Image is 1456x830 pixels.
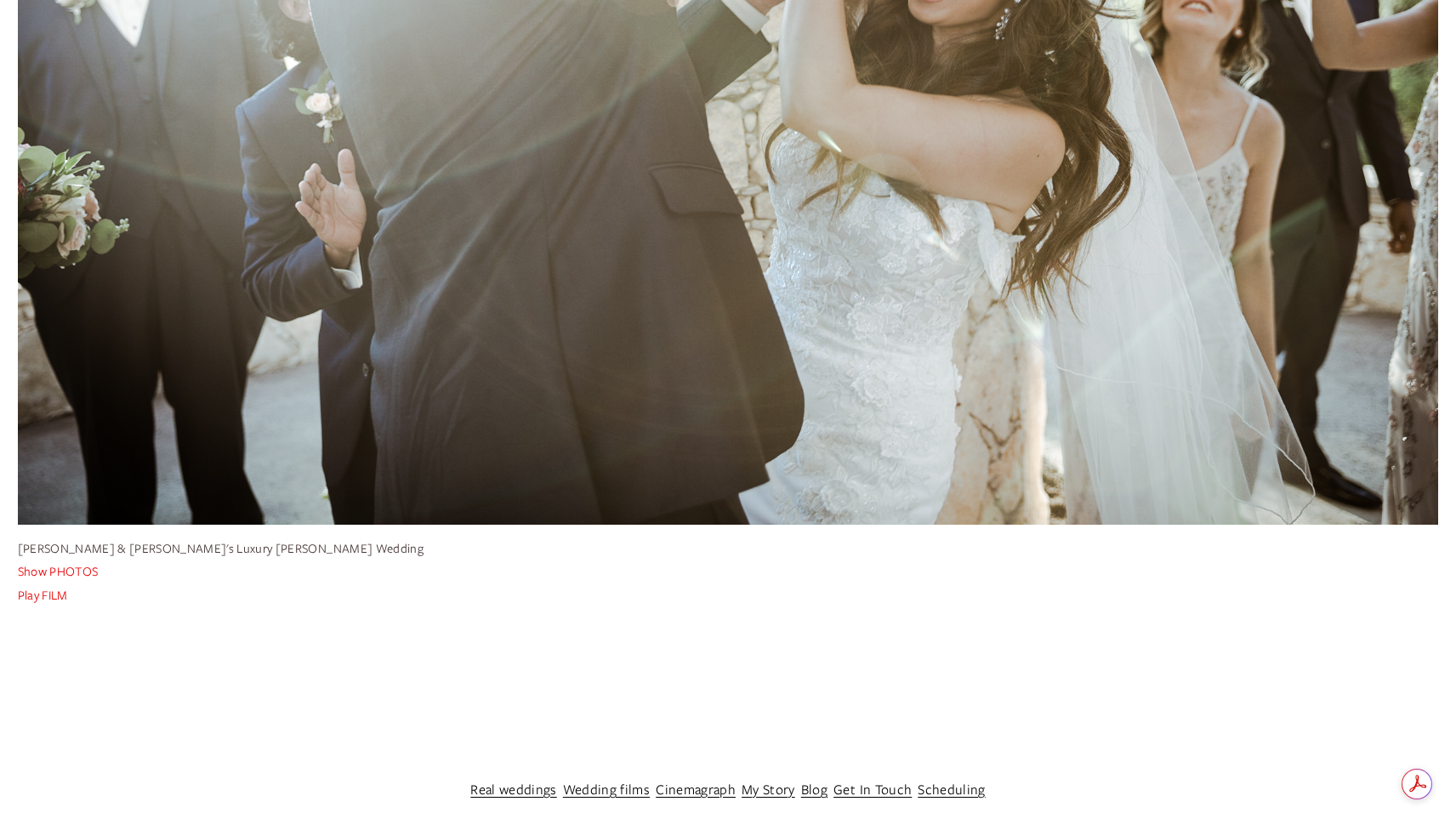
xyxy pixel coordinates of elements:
[742,776,795,803] a: My Story
[18,587,68,603] a: Play FILM
[470,776,556,803] a: Real weddings
[833,776,912,803] a: Get In Touch
[918,776,985,803] a: Scheduling
[656,776,736,803] a: Cinemagraph
[18,537,1439,560] p: [PERSON_NAME] & [PERSON_NAME]'s Luxury [PERSON_NAME] Wedding
[563,776,650,803] a: Wedding films
[18,563,99,579] a: Show PHOTOS
[801,776,828,803] a: Blog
